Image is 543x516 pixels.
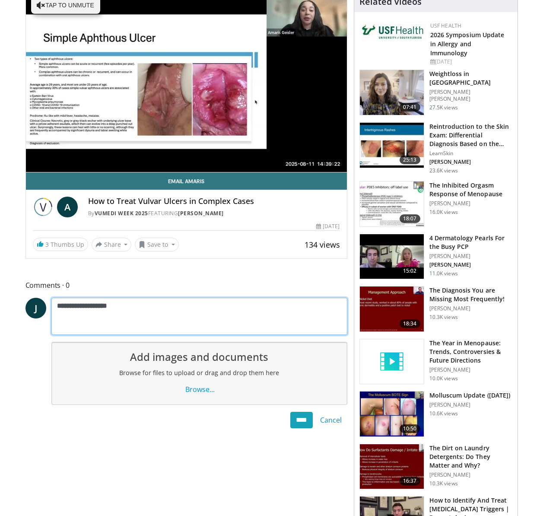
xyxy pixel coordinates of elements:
[25,298,46,319] a: J
[359,444,512,490] a: 16:37 The Dirt on Laundry Detergents: Do They Matter and Why? [PERSON_NAME] 10.3K views
[178,381,220,398] a: Browse...
[429,89,512,102] p: [PERSON_NAME] [PERSON_NAME]
[360,444,424,489] img: 7ae38220-1079-4581-b804-9f95799b0f25.150x105_q85_crop-smart_upscale.jpg
[429,375,458,382] p: 10.0K views
[400,424,420,433] span: 10:50
[92,238,132,252] button: Share
[430,31,505,57] a: 2026 Symposium Update in Allergy and Immunology
[429,401,511,408] p: [PERSON_NAME]
[429,270,458,277] p: 11.0K views
[361,22,426,41] img: 6ba8804a-8538-4002-95e7-a8f8012d4a11.png.150x105_q85_autocrop_double_scale_upscale_version-0.2.jpg
[429,209,458,216] p: 16.0K views
[360,287,424,331] img: 52a0b0fc-6587-4d56-b82d-d28da2c4b41b.150x105_q85_crop-smart_upscale.jpg
[26,172,347,190] a: Email Amaris
[95,210,148,217] a: Vumedi Week 2025
[429,339,512,365] h3: The Year in Menopause: Trends, Controversies & Future Directions
[429,253,512,260] p: [PERSON_NAME]
[314,412,347,428] a: Cancel
[429,150,512,157] p: LearnSkin
[360,392,424,436] img: f51b4d6d-4f3a-4ff8-aca7-3ff3d12b1e6d.150x105_q85_crop-smart_upscale.jpg
[429,480,458,487] p: 10.3K views
[359,122,512,174] a: 25:13 Reintroduction to the Skin Exam: Differential Diagnosis Based on the… LearnSkin [PERSON_NAM...
[429,314,458,321] p: 10.3K views
[316,223,340,230] div: [DATE]
[429,104,458,111] p: 27.5K views
[88,210,340,217] div: By FEATURING
[178,210,224,217] a: [PERSON_NAME]
[57,197,78,217] a: A
[360,234,424,279] img: 04c704bc-886d-4395-b463-610399d2ca6d.150x105_q85_crop-smart_upscale.jpg
[429,444,512,470] h3: The Dirt on Laundry Detergents: Do They Matter and Why?
[429,261,512,268] p: [PERSON_NAME]
[359,286,512,332] a: 18:34 The Diagnosis You are Missing Most Frequently! [PERSON_NAME] 10.3K views
[359,70,512,115] a: 07:41 Weightloss in [GEOGRAPHIC_DATA] [PERSON_NAME] [PERSON_NAME] 27.5K views
[400,156,420,164] span: 25:13
[430,58,511,66] div: [DATE]
[429,234,512,251] h3: 4 Dermatology Pearls For the Busy PCP
[360,339,424,384] img: video_placeholder_short.svg
[429,70,512,87] h3: Weightloss in [GEOGRAPHIC_DATA]
[59,368,340,378] h2: Browse for files to upload or drag and drop them here
[59,349,340,365] h1: Add images and documents
[400,267,420,275] span: 15:02
[429,366,512,373] p: [PERSON_NAME]
[429,122,512,148] h3: Reintroduction to the Skin Exam: Differential Diagnosis Based on the…
[88,197,340,206] h4: How to Treat Vulvar Ulcers in Complex Cases
[400,319,420,328] span: 18:34
[429,159,512,166] p: [PERSON_NAME]
[429,200,512,207] p: [PERSON_NAME]
[430,22,462,29] a: USF Health
[33,197,54,217] img: Vumedi Week 2025
[359,181,512,227] a: 18:07 The Inhibited Orgasm Response of Menopause [PERSON_NAME] 16.0K views
[25,280,347,291] span: Comments 0
[400,214,420,223] span: 18:07
[360,123,424,168] img: 022c50fb-a848-4cac-a9d8-ea0906b33a1b.150x105_q85_crop-smart_upscale.jpg
[429,471,512,478] p: [PERSON_NAME]
[33,238,88,251] a: 3 Thumbs Up
[429,305,512,312] p: [PERSON_NAME]
[359,391,512,437] a: 10:50 Molluscum Update ([DATE]) [PERSON_NAME] 10.6K views
[429,410,458,417] p: 10.6K views
[360,182,424,226] img: 283c0f17-5e2d-42ba-a87c-168d447cdba4.150x105_q85_crop-smart_upscale.jpg
[400,477,420,485] span: 16:37
[429,181,512,198] h3: The Inhibited Orgasm Response of Menopause
[135,238,179,252] button: Save to
[429,391,511,400] h3: Molluscum Update ([DATE])
[45,240,49,248] span: 3
[400,103,420,111] span: 07:41
[429,286,512,303] h3: The Diagnosis You are Missing Most Frequently!
[305,239,340,250] span: 134 views
[360,70,424,115] img: 9983fed1-7565-45be-8934-aef1103ce6e2.150x105_q85_crop-smart_upscale.jpg
[359,234,512,280] a: 15:02 4 Dermatology Pearls For the Busy PCP [PERSON_NAME] [PERSON_NAME] 11.0K views
[359,339,512,385] a: The Year in Menopause: Trends, Controversies & Future Directions [PERSON_NAME] 10.0K views
[429,167,458,174] p: 23.6K views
